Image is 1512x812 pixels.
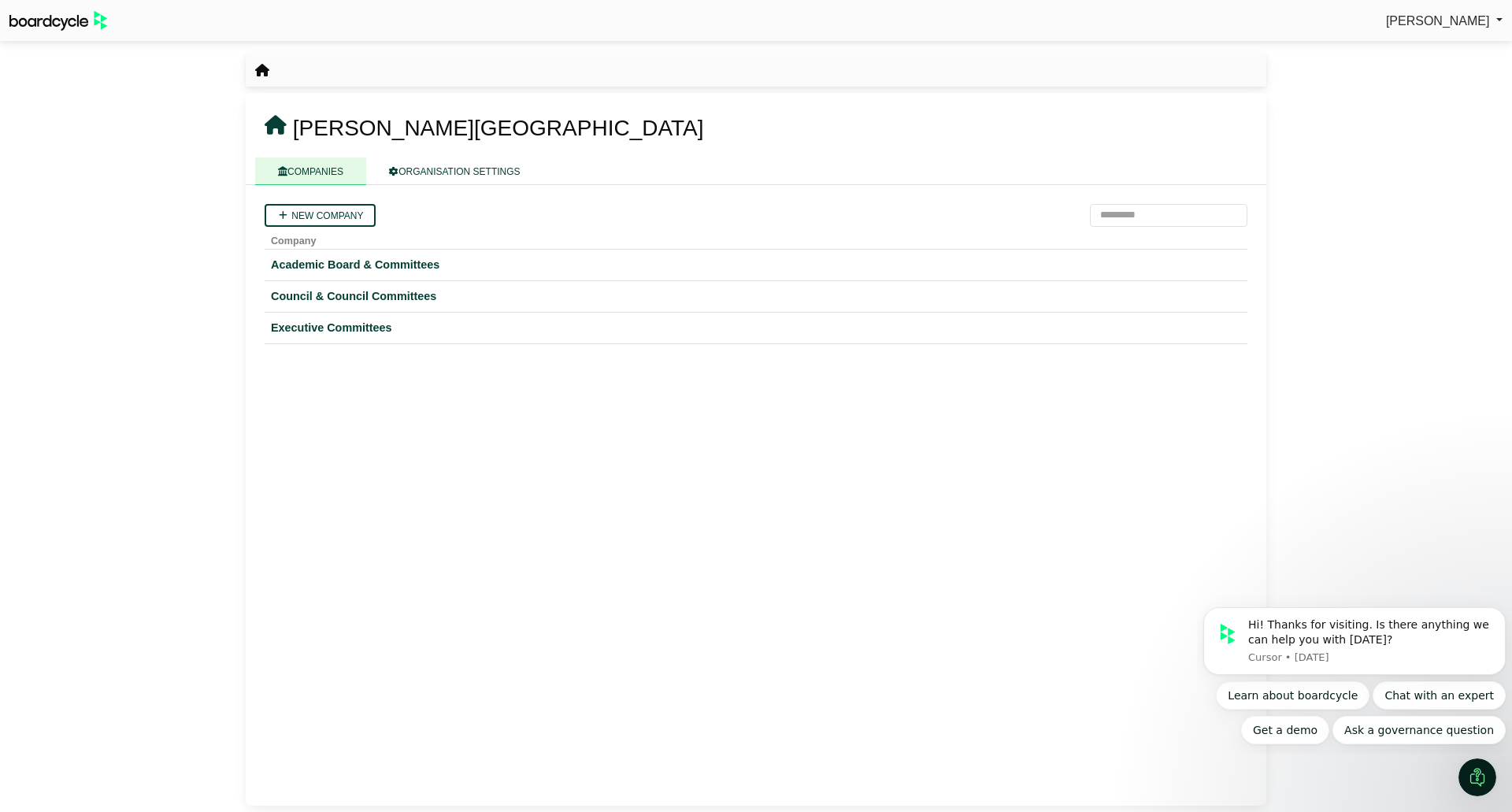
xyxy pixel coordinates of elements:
[9,11,107,31] img: BoardcycleBlackGreen-aaafeed430059cb809a45853b8cf6d952af9d84e6e89e1f1685b34bfd5cb7d64.svg
[366,158,543,185] a: ORGANISATION SETTINGS
[1197,593,1512,754] iframe: Intercom notifications message
[255,158,366,185] a: COMPANIES
[1386,14,1490,28] span: [PERSON_NAME]
[271,319,1241,337] a: Executive Committees
[1458,758,1496,796] iframe: Intercom live chat
[255,61,269,81] nav: breadcrumb
[265,227,1247,250] th: Company
[265,204,376,227] a: New company
[293,116,704,140] span: [PERSON_NAME][GEOGRAPHIC_DATA]
[271,287,1241,306] a: Council & Council Committees
[1386,11,1503,32] a: [PERSON_NAME]
[271,256,1241,274] a: Academic Board & Committees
